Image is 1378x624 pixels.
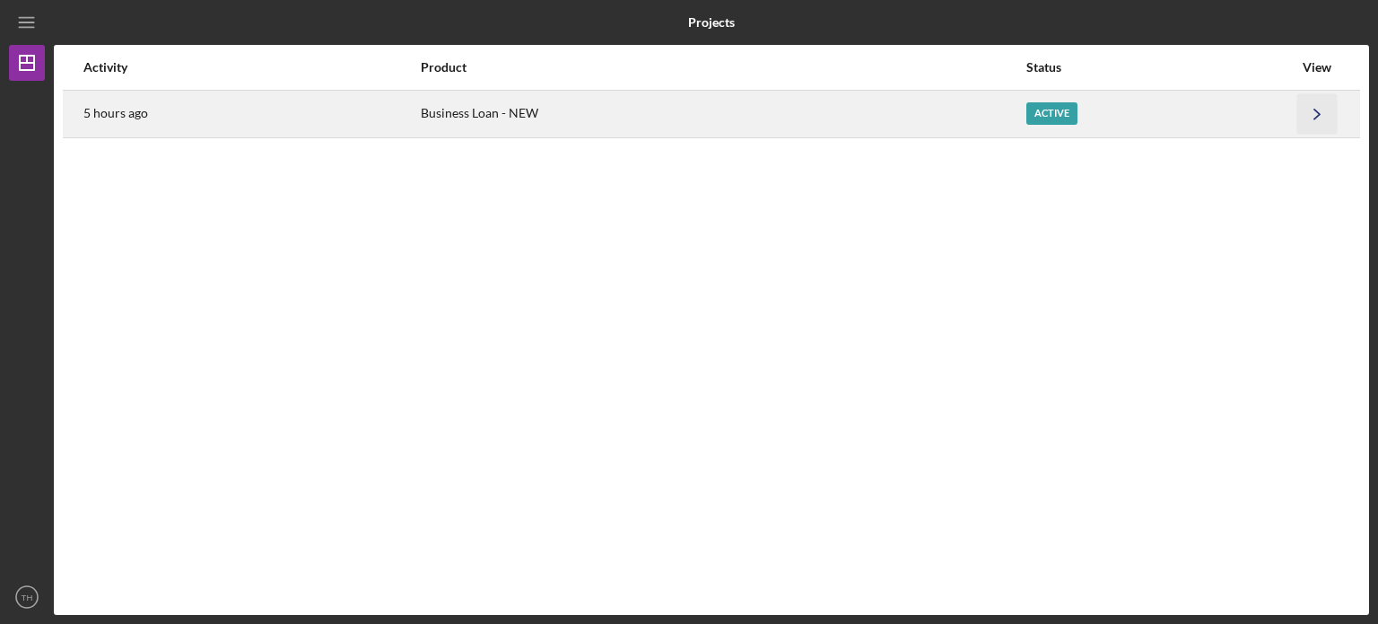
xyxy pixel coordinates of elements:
time: 2025-09-25 23:16 [83,106,148,120]
b: Projects [688,15,735,30]
text: TH [22,593,33,602]
div: View [1295,60,1339,75]
div: Activity [83,60,419,75]
div: Active [1026,102,1077,125]
div: Product [421,60,1025,75]
div: Business Loan - NEW [421,92,1025,136]
div: Status [1026,60,1293,75]
button: TH [9,579,45,615]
